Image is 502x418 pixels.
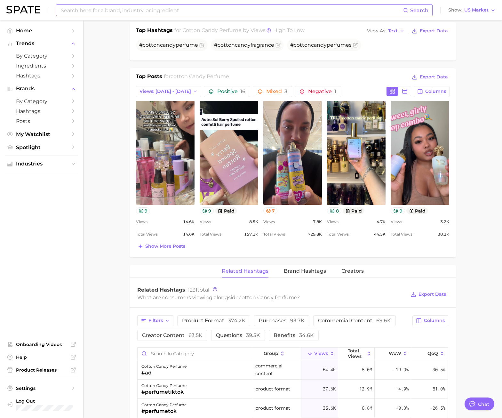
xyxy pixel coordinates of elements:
[214,42,274,48] span: # fragrance
[139,42,198,48] span: #
[16,41,67,46] span: Trends
[448,8,462,12] span: Show
[412,315,448,326] button: Columns
[308,230,322,238] span: 729.8k
[327,42,349,48] span: perfume
[16,385,67,391] span: Settings
[259,318,305,323] span: purchases
[311,42,327,48] span: candy
[138,348,253,360] input: Search in category
[5,39,78,48] button: Trends
[5,106,78,116] a: Hashtags
[16,131,67,137] span: My Watchlist
[5,352,78,362] a: Help
[141,407,187,415] div: #perfumetok
[341,268,364,274] span: Creators
[327,218,339,226] span: Views
[235,42,251,48] span: candy
[199,43,204,48] button: Flag as miscategorized or irrelevant
[440,218,449,226] span: 3.2k
[138,360,448,380] button: cotton candy perfume#adcommercial content64.4k5.0m-19.0%-30.5%
[246,332,260,338] span: 39.5k
[396,404,409,412] span: +0.3%
[367,29,386,33] span: View As
[391,207,405,214] button: 9
[137,315,173,326] button: Filters
[391,230,412,238] span: Total Views
[284,88,287,94] span: 3
[323,404,336,412] span: 35.6k
[16,398,78,404] span: Log Out
[141,388,187,396] div: #perfumetiktok
[249,218,258,226] span: 8.5k
[200,230,221,238] span: Total Views
[334,88,336,94] span: 1
[222,268,268,274] span: Related Hashtags
[16,354,67,360] span: Help
[136,242,187,251] button: Show more posts
[264,351,278,356] span: group
[16,161,67,167] span: Industries
[5,396,78,413] a: Log out. Currently logged in with e-mail jacob.demos@robertet.com.
[239,294,297,301] span: cotton candy perfume
[348,348,365,358] span: Total Views
[314,351,328,356] span: Views
[375,348,411,360] button: WoW
[143,42,160,48] span: cotton
[188,287,209,293] span: total
[393,366,409,374] span: -19.0%
[411,348,448,360] button: QoQ
[343,207,365,214] button: paid
[5,96,78,106] a: by Category
[376,318,391,324] span: 69.6k
[136,73,162,82] h1: Top Posts
[406,207,428,214] button: paid
[218,42,235,48] span: cotton
[447,6,497,14] button: ShowUS Market
[263,218,275,226] span: Views
[263,230,285,238] span: Total Views
[244,230,258,238] span: 157.1k
[420,74,448,80] span: Export Data
[145,244,185,249] span: Show more posts
[183,218,195,226] span: 14.6k
[365,27,406,35] button: View AsText
[141,401,187,409] div: cotton candy perfume
[414,86,449,97] button: Columns
[228,318,245,324] span: 374.2k
[318,318,391,323] span: commercial content
[160,42,176,48] span: candy
[138,380,448,399] button: cotton candy perfume#perfumetiktokproduct format37.6k12.9m-4.9%-81.0%
[137,287,185,293] span: Related Hashtags
[430,385,445,393] span: -81.0%
[266,89,287,94] span: Mixed
[362,404,372,412] span: 8.8m
[410,7,428,13] span: Search
[284,268,326,274] span: Brand Hashtags
[216,333,260,338] span: questions
[5,365,78,375] a: Product Releases
[5,71,78,81] a: Hashtags
[374,230,386,238] span: 44.5k
[148,318,163,323] span: Filters
[215,207,237,214] button: paid
[5,142,78,152] a: Spotlight
[5,26,78,36] a: Home
[141,363,187,370] div: cotton candy perfume
[136,27,173,36] h1: Top Hashtags
[136,86,202,97] button: Views: [DATE] - [DATE]
[16,86,67,92] span: Brands
[5,129,78,139] a: My Watchlist
[388,29,398,33] span: Text
[60,5,403,16] input: Search here for a brand, industry, or ingredient
[389,351,401,356] span: WoW
[396,385,409,393] span: -4.9%
[327,207,341,214] button: 8
[391,218,402,226] span: Views
[164,73,229,82] h2: for
[464,8,489,12] span: US Market
[362,366,372,374] span: 5.0m
[353,43,358,48] button: Flag as miscategorized or irrelevant
[438,230,449,238] span: 38.2k
[141,382,187,390] div: cotton candy perfume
